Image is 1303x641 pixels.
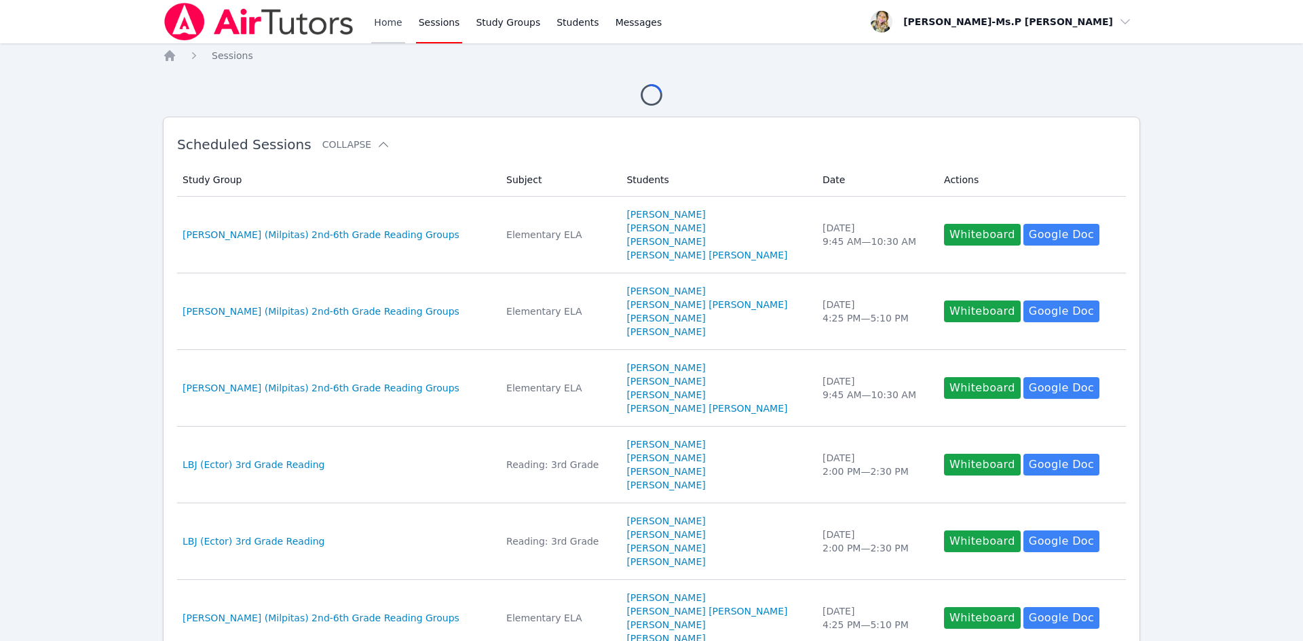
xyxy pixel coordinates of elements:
a: [PERSON_NAME] [626,514,705,528]
a: Google Doc [1023,224,1099,246]
tr: [PERSON_NAME] (Milpitas) 2nd-6th Grade Reading GroupsElementary ELA[PERSON_NAME][PERSON_NAME] [PE... [177,273,1126,350]
button: Collapse [322,138,390,151]
a: [PERSON_NAME] [626,284,705,298]
button: Whiteboard [944,454,1021,475]
a: LBJ (Ector) 3rd Grade Reading [183,458,324,471]
div: [DATE] 9:45 AM — 10:30 AM [823,221,928,248]
a: [PERSON_NAME] [PERSON_NAME] [626,604,787,618]
a: Google Doc [1023,530,1099,552]
div: Elementary ELA [506,305,610,318]
span: Messages [616,16,662,29]
div: Elementary ELA [506,228,610,241]
a: [PERSON_NAME] [626,541,705,555]
button: Whiteboard [944,607,1021,629]
div: Elementary ELA [506,611,610,625]
div: [DATE] 2:00 PM — 2:30 PM [823,528,928,555]
a: [PERSON_NAME] [PERSON_NAME] [626,248,787,262]
a: [PERSON_NAME] [626,374,705,388]
th: Students [618,163,814,197]
a: [PERSON_NAME] [626,388,705,402]
div: [DATE] 2:00 PM — 2:30 PM [823,451,928,478]
a: [PERSON_NAME] [626,208,705,221]
a: [PERSON_NAME] [626,325,705,338]
button: Whiteboard [944,530,1021,552]
span: Scheduled Sessions [177,136,311,153]
a: [PERSON_NAME] (Milpitas) 2nd-6th Grade Reading Groups [183,611,459,625]
a: [PERSON_NAME] [626,361,705,374]
a: [PERSON_NAME] [626,451,705,465]
a: Google Doc [1023,300,1099,322]
a: Google Doc [1023,607,1099,629]
span: Sessions [212,50,253,61]
div: [DATE] 4:25 PM — 5:10 PM [823,298,928,325]
th: Date [814,163,936,197]
tr: [PERSON_NAME] (Milpitas) 2nd-6th Grade Reading GroupsElementary ELA[PERSON_NAME][PERSON_NAME][PER... [177,197,1126,273]
a: [PERSON_NAME] [626,555,705,568]
a: [PERSON_NAME] [PERSON_NAME] [626,402,787,415]
div: Reading: 3rd Grade [506,458,610,471]
a: [PERSON_NAME] [626,591,705,604]
th: Study Group [177,163,498,197]
th: Actions [936,163,1126,197]
tr: LBJ (Ector) 3rd Grade ReadingReading: 3rd Grade[PERSON_NAME][PERSON_NAME][PERSON_NAME][PERSON_NAM... [177,503,1126,580]
a: [PERSON_NAME] [626,311,705,325]
a: [PERSON_NAME] (Milpitas) 2nd-6th Grade Reading Groups [183,381,459,395]
a: [PERSON_NAME] [626,465,705,478]
th: Subject [498,163,618,197]
a: Google Doc [1023,454,1099,475]
a: [PERSON_NAME] [626,478,705,492]
a: Google Doc [1023,377,1099,399]
button: Whiteboard [944,224,1021,246]
nav: Breadcrumb [163,49,1140,62]
img: Air Tutors [163,3,355,41]
a: [PERSON_NAME] [626,618,705,632]
a: LBJ (Ector) 3rd Grade Reading [183,535,324,548]
tr: LBJ (Ector) 3rd Grade ReadingReading: 3rd Grade[PERSON_NAME][PERSON_NAME][PERSON_NAME][PERSON_NAM... [177,427,1126,503]
button: Whiteboard [944,377,1021,399]
a: [PERSON_NAME] [626,235,705,248]
div: [DATE] 9:45 AM — 10:30 AM [823,374,928,402]
div: Elementary ELA [506,381,610,395]
div: [DATE] 4:25 PM — 5:10 PM [823,604,928,632]
a: [PERSON_NAME] [626,438,705,451]
a: Sessions [212,49,253,62]
button: Whiteboard [944,300,1021,322]
a: [PERSON_NAME] (Milpitas) 2nd-6th Grade Reading Groups [183,228,459,241]
a: [PERSON_NAME] [PERSON_NAME] [626,298,787,311]
a: [PERSON_NAME] [626,221,705,235]
div: Reading: 3rd Grade [506,535,610,548]
a: [PERSON_NAME] (Milpitas) 2nd-6th Grade Reading Groups [183,305,459,318]
tr: [PERSON_NAME] (Milpitas) 2nd-6th Grade Reading GroupsElementary ELA[PERSON_NAME][PERSON_NAME][PER... [177,350,1126,427]
a: [PERSON_NAME] [626,528,705,541]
